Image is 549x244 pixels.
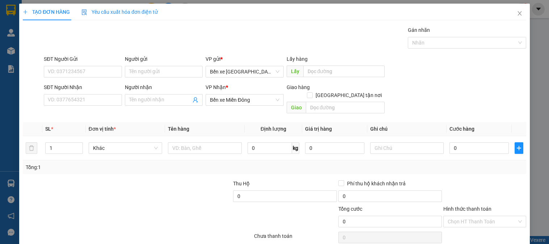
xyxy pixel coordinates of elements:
[44,83,122,91] div: SĐT Người Nhận
[168,142,241,154] input: VD: Bàn, Ghế
[168,126,189,132] span: Tên hàng
[517,10,523,16] span: close
[93,143,158,153] span: Khác
[210,94,279,105] span: Bến xe Miền Đông
[89,126,116,132] span: Đơn vị tính
[305,126,332,132] span: Giá trị hàng
[26,163,212,171] div: Tổng: 1
[125,55,203,63] div: Người gửi
[449,126,474,132] span: Cước hàng
[44,55,122,63] div: SĐT Người Gửi
[23,9,28,14] span: plus
[408,27,430,33] label: Gán nhãn
[344,180,409,188] span: Phí thu hộ khách nhận trả
[292,142,299,154] span: kg
[367,122,447,136] th: Ghi chú
[515,142,523,154] button: plus
[81,9,87,15] img: icon
[45,126,51,132] span: SL
[515,145,523,151] span: plus
[193,97,198,103] span: user-add
[23,9,70,15] span: TẠO ĐƠN HÀNG
[510,4,530,24] button: Close
[287,66,303,77] span: Lấy
[287,102,306,113] span: Giao
[313,91,385,99] span: [GEOGRAPHIC_DATA] tận nơi
[370,142,444,154] input: Ghi Chú
[125,83,203,91] div: Người nhận
[305,142,364,154] input: 0
[443,206,491,212] label: Hình thức thanh toán
[206,84,226,90] span: VP Nhận
[206,55,283,63] div: VP gửi
[233,181,250,186] span: Thu Hộ
[287,84,310,90] span: Giao hàng
[261,126,286,132] span: Định lượng
[287,56,308,62] span: Lấy hàng
[210,66,279,77] span: Bến xe Quảng Ngãi
[338,206,362,212] span: Tổng cước
[81,9,158,15] span: Yêu cầu xuất hóa đơn điện tử
[303,66,385,77] input: Dọc đường
[306,102,385,113] input: Dọc đường
[26,142,37,154] button: delete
